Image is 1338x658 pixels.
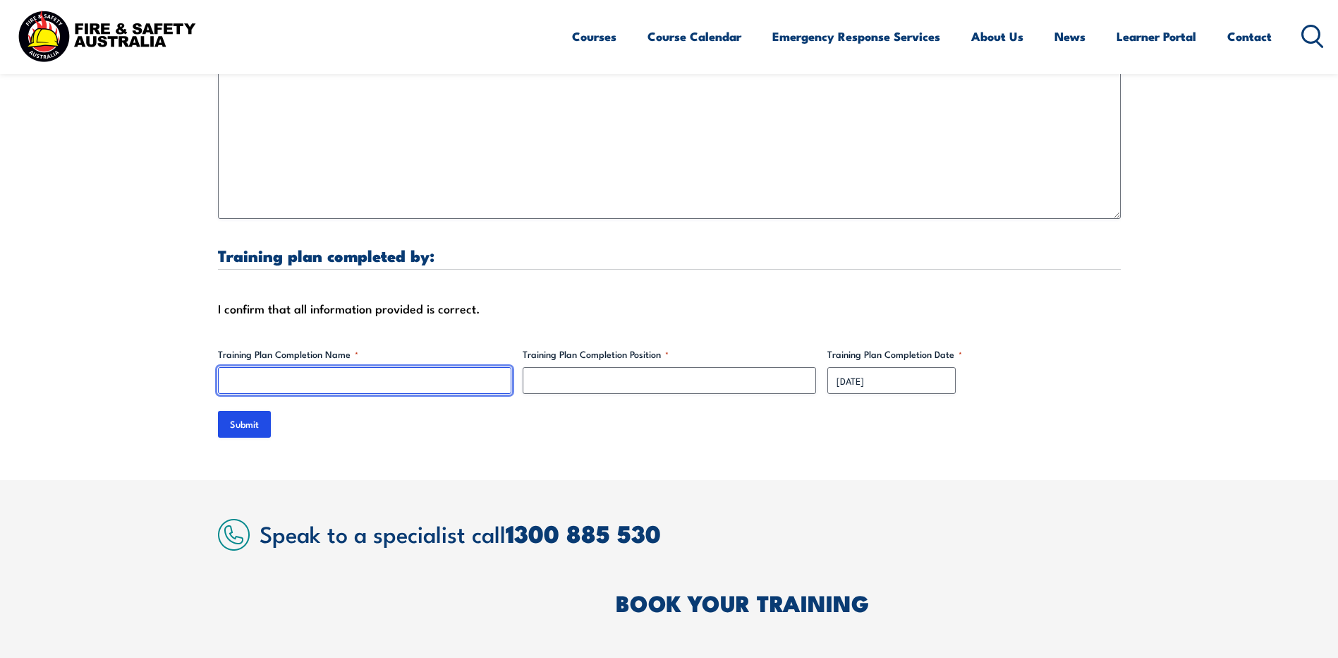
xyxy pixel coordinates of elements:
label: Training Plan Completion Date [827,347,1121,361]
div: I confirm that all information provided is correct. [218,298,1121,319]
a: Contact [1227,18,1272,55]
label: Training Plan Completion Position [523,347,816,361]
h2: BOOK YOUR TRAINING [616,592,1121,612]
a: Courses [572,18,616,55]
a: News [1054,18,1085,55]
label: Training Plan Completion Name [218,347,511,361]
a: Learner Portal [1117,18,1196,55]
a: About Us [971,18,1023,55]
input: Submit [218,411,271,438]
a: Emergency Response Services [772,18,940,55]
a: Course Calendar [647,18,741,55]
a: 1300 885 530 [506,514,661,551]
h3: Training plan completed by: [218,247,1121,263]
h2: Speak to a specialist call [260,520,1121,546]
input: dd/mm/yyyy [827,367,956,394]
